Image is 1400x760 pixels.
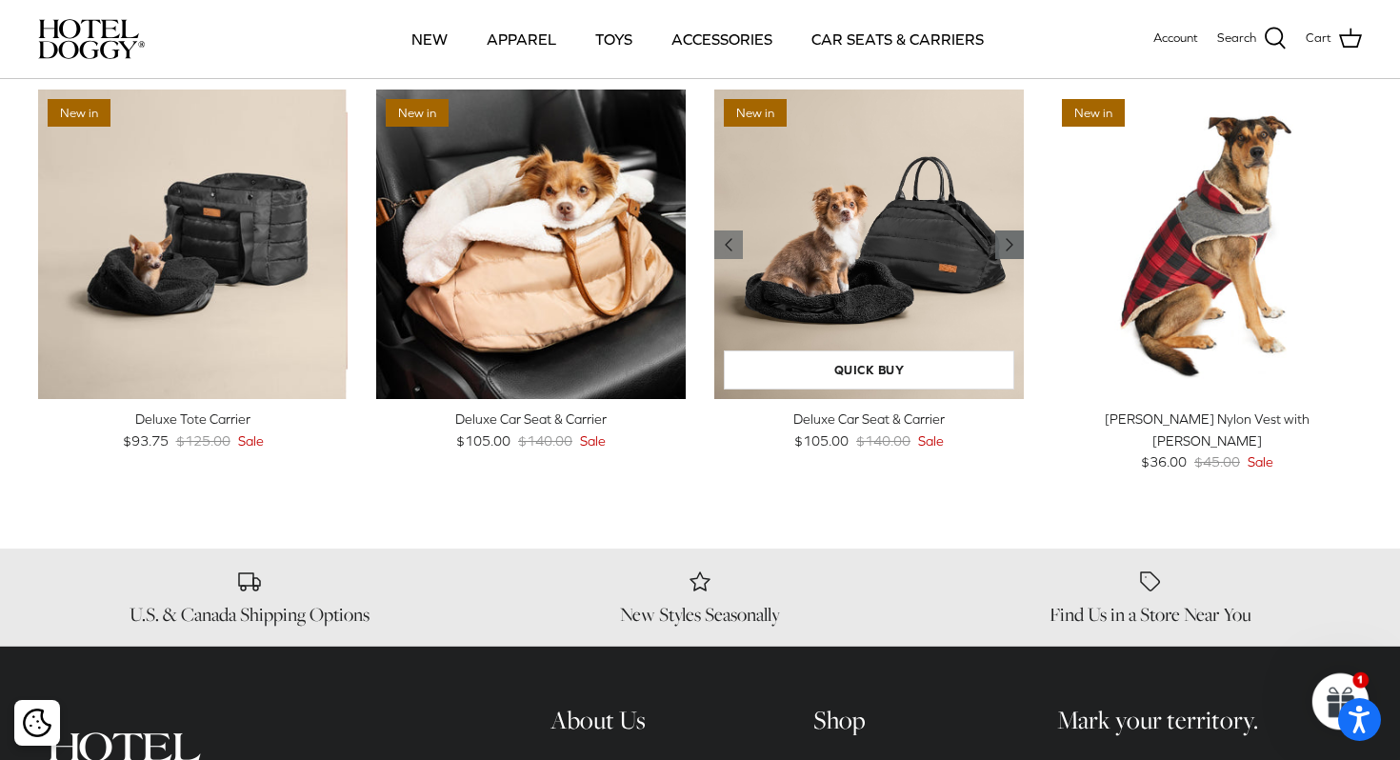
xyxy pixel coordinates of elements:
span: $93.75 [123,430,169,451]
span: $140.00 [856,430,910,451]
a: Deluxe Tote Carrier [38,90,348,399]
span: Sale [1248,451,1273,472]
h6: New Styles Seasonally [489,603,910,627]
span: Sale [580,430,606,451]
span: $105.00 [456,430,510,451]
h6: About Us [550,704,711,736]
a: U.S. & Canada Shipping Options [38,568,460,627]
span: $36.00 [1141,451,1187,472]
a: Previous [714,230,743,259]
a: Search [1217,27,1287,51]
button: Cookie policy [20,707,53,740]
span: New in [386,99,449,127]
a: APPAREL [470,7,573,71]
span: $125.00 [176,430,230,451]
a: Previous [995,230,1024,259]
a: Deluxe Tote Carrier $93.75 $125.00 Sale [38,409,348,451]
img: Cookie policy [23,709,51,737]
a: ACCESSORIES [654,7,790,71]
span: Cart [1306,29,1331,49]
span: Sale [918,430,944,451]
a: [PERSON_NAME] Nylon Vest with [PERSON_NAME] $36.00 $45.00 Sale [1052,409,1362,472]
span: New in [724,99,787,127]
div: Primary navigation [283,7,1111,71]
a: Deluxe Car Seat & Carrier [376,90,686,399]
a: Find Us in a Store Near You [940,568,1362,627]
span: $45.00 [1194,451,1240,472]
span: $140.00 [518,430,572,451]
a: Cart [1306,27,1362,51]
span: Search [1217,29,1256,49]
a: Deluxe Car Seat & Carrier $105.00 $140.00 Sale [714,409,1024,451]
span: New in [1062,99,1125,127]
h6: Find Us in a Store Near You [940,603,1362,627]
div: [PERSON_NAME] Nylon Vest with [PERSON_NAME] [1052,409,1362,451]
div: Deluxe Tote Carrier [38,409,348,430]
span: $105.00 [794,430,849,451]
span: New in [48,99,110,127]
span: Account [1153,30,1198,45]
h6: Shop [813,704,954,736]
a: Deluxe Car Seat & Carrier $105.00 $140.00 Sale [376,409,686,451]
a: Deluxe Car Seat & Carrier [714,90,1024,399]
span: Sale [238,430,264,451]
h6: Mark your territory. [1057,704,1352,736]
h6: U.S. & Canada Shipping Options [38,603,460,627]
img: hoteldoggycom [38,19,145,59]
a: Account [1153,29,1198,49]
a: CAR SEATS & CARRIERS [794,7,1001,71]
div: Deluxe Car Seat & Carrier [376,409,686,430]
div: Deluxe Car Seat & Carrier [714,409,1024,430]
a: Quick buy [724,350,1014,390]
a: Melton Nylon Vest with Sherpa Lining [1052,90,1362,399]
div: Cookie policy [14,700,60,746]
a: TOYS [578,7,650,71]
a: NEW [394,7,465,71]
